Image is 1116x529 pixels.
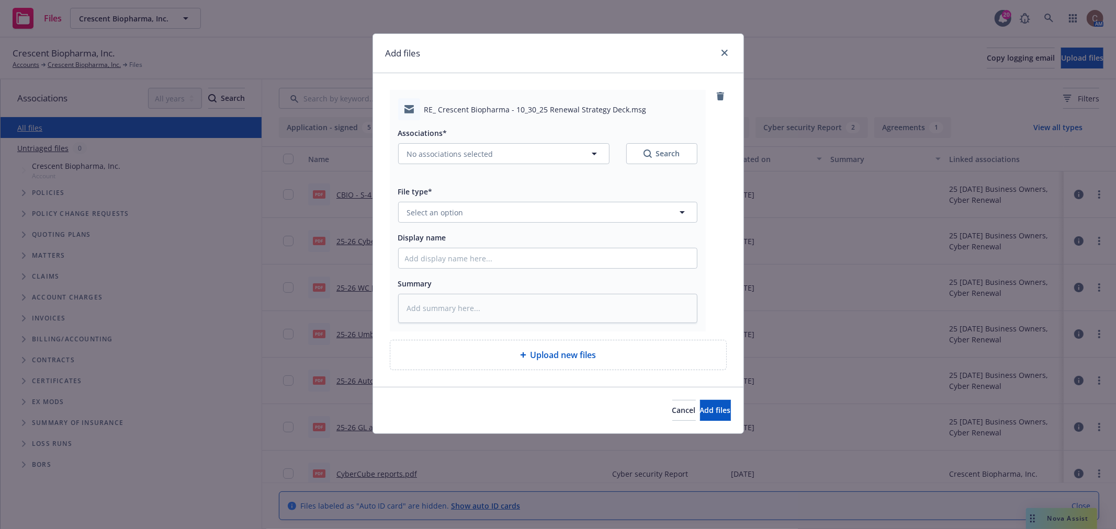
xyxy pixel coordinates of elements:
span: Add files [700,405,731,415]
button: SearchSearch [626,143,697,164]
span: Summary [398,279,432,289]
div: Search [644,148,680,159]
div: Upload new files [390,340,727,370]
svg: Search [644,149,652,158]
span: Display name [398,233,446,243]
button: Add files [700,400,731,421]
span: RE_ Crescent Biopharma - 10_30_25 Renewal Strategy Deck.msg [424,104,647,115]
input: Add display name here... [399,248,697,268]
button: Select an option [398,202,697,223]
span: Cancel [672,405,696,415]
button: Cancel [672,400,696,421]
span: Select an option [407,207,464,218]
h1: Add files [386,47,421,60]
span: Upload new files [531,349,596,361]
a: close [718,47,731,59]
button: No associations selected [398,143,610,164]
span: File type* [398,187,433,197]
a: remove [714,90,727,102]
span: No associations selected [407,148,493,159]
span: Associations* [398,128,447,138]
